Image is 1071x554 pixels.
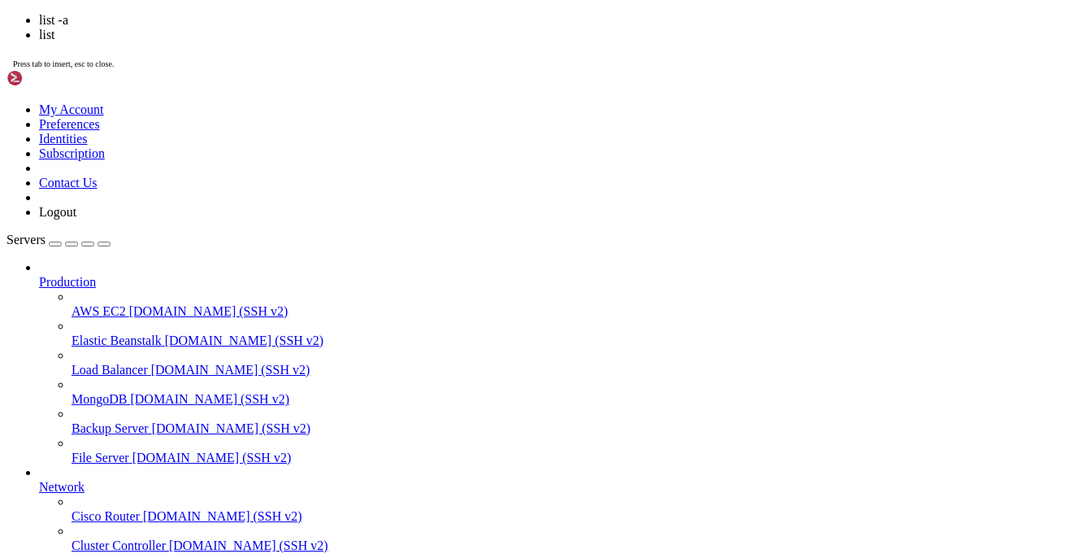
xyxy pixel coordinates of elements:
li: AWS EC2 [DOMAIN_NAME] (SSH v2) [72,290,1064,319]
li: File Server [DOMAIN_NAME] (SSH v2) [72,436,1064,465]
li: list -a [39,13,1064,28]
span: 🤖 [7,212,20,226]
x-row: * Running on [URL][TECHNICAL_ID] [7,94,858,109]
a: Logout [39,205,76,219]
x-row: * Running on [URL][TECHNICAL_ID] [7,314,858,329]
li: Production [39,260,1064,465]
span: Ошибка запуска бота: cannot import name 'Update' from 'telegram' (/usr/local/lib/python3.10/dist-... [7,139,813,152]
a: AWS EC2 [DOMAIN_NAME] (SSH v2) [72,304,1064,319]
span: WARNING: This is a development server. Do not use it in a production deployment. Use a production... [7,271,774,284]
span: [DOMAIN_NAME] (SSH v2) [129,304,288,318]
span: [DOMAIN_NAME] (SSH v2) [132,451,292,465]
span: Network [39,480,85,494]
li: Load Balancer [DOMAIN_NAME] (SSH v2) [72,348,1064,377]
x-row: * Debug mode: off [7,255,858,270]
x-row: * Serving Flask app 'web_server' [7,241,858,255]
span: File Server [72,451,129,465]
span: Servers [7,233,46,246]
x-row: * Running on all addresses ([TECHNICAL_ID]) [7,80,858,94]
x-row: ^A^A34.98.143.4 - - [[DATE] 09:37:02] "GET / HTTP/1.1" 200 - [7,373,858,387]
span: MongoDB [72,392,127,406]
span: WARNING: This is a development server. Do not use it in a production deployment. Use a production... [7,66,774,79]
li: Elastic Beanstalk [DOMAIN_NAME] (SSH v2) [72,319,1064,348]
span: Elastic Beanstalk [72,334,162,347]
a: MongoDB [DOMAIN_NAME] (SSH v2) [72,392,1064,407]
li: Cisco Router [DOMAIN_NAME] (SSH v2) [72,495,1064,524]
span: [DOMAIN_NAME] (SSH v2) [151,363,310,377]
x-row: root@humaneguide:~/GiveScript# list [7,431,858,446]
a: Contact Us [39,176,98,190]
span: Cluster Controller [72,539,166,552]
span: [DOMAIN_NAME] (SSH v2) [143,509,302,523]
span: 🌐 [7,226,20,241]
x-row: * Debug mode: off [7,50,858,65]
a: Elastic Beanstalk [DOMAIN_NAME] (SSH v2) [72,334,1064,348]
a: Subscription [39,146,105,160]
x-row: * Running on all addresses ([TECHNICAL_ID]) [7,285,858,299]
x-row: * Serving Flask app 'web_server' [7,36,858,50]
span: ^CПолучен сигнал 2, завершаю работу... [7,403,254,416]
div: (35, 29) [246,431,253,446]
x-row: [TECHNICAL_ID] - - [[DATE] 09:38:04] "GET / HTTP/1.1" 200 - [7,387,858,402]
span: Ошибка запуска бота: cannot import name 'Update' from 'telegram' (/usr/local/lib/python3.10/dist-... [7,344,813,357]
a: Backup Server [DOMAIN_NAME] (SSH v2) [72,421,1064,436]
span: [DOMAIN_NAME] (SSH v2) [130,392,289,406]
a: Network [39,480,1064,495]
x-row: py) [7,358,858,373]
a: Cluster Controller [DOMAIN_NAME] (SSH v2) [72,539,1064,553]
a: My Account [39,103,104,116]
x-row: * Running on [URL][TECHNICAL_ID] [7,109,858,124]
span: Press CTRL+C to quit [7,329,137,342]
x-row: root@humaneguide:~/GiveScript# rm -r ~/GiveScript [7,417,858,431]
span: Backup Server [72,421,149,435]
span: Load Balancer [72,363,148,377]
span: [DOMAIN_NAME] (SSH v2) [152,421,311,435]
li: Network [39,465,1064,553]
span: Запуск GiveScript Bot с веб-сервером... [20,198,274,211]
span: Cisco Router [72,509,140,523]
a: Load Balancer [DOMAIN_NAME] (SSH v2) [72,363,1064,377]
a: Preferences [39,117,100,131]
span: 🌐 [7,21,20,36]
span: Press CTRL+C to quit [7,124,137,137]
span: Telegram-бот запущен в фоновом режиме [20,7,261,20]
a: Servers [7,233,111,246]
span: AWS EC2 [72,304,126,318]
a: File Server [DOMAIN_NAME] (SSH v2) [72,451,1064,465]
span: 🤖 [7,7,20,21]
span: 🚀 [7,197,20,212]
li: MongoDB [DOMAIN_NAME] (SSH v2) [72,377,1064,407]
span: Веб-сервер запускается на порту 5000 [20,227,254,240]
span: Telegram-бот запущен в фоновом режиме [20,212,261,225]
x-row: * Running on [URL][TECHNICAL_ID] [7,299,858,314]
span: Веб-сервер запускается на порту 5000 [20,22,254,35]
a: Identities [39,132,88,146]
li: list [39,28,1064,42]
x-row: py) [7,153,858,168]
li: Cluster Controller [DOMAIN_NAME] (SSH v2) [72,524,1064,553]
a: Production [39,275,1064,290]
img: Shellngn [7,70,100,86]
span: Production [39,275,96,289]
span: [DOMAIN_NAME] (SSH v2) [169,539,328,552]
li: Backup Server [DOMAIN_NAME] (SSH v2) [72,407,1064,436]
x-row: root@humaneguide:~/GiveScript# python3 web_server.py [7,182,858,197]
a: Cisco Router [DOMAIN_NAME] (SSH v2) [72,509,1064,524]
span: [DOMAIN_NAME] (SSH v2) [165,334,324,347]
span: ^CПолучен сигнал 2, завершаю работу... [7,168,254,181]
span: Press tab to insert, esc to close. [13,59,114,68]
